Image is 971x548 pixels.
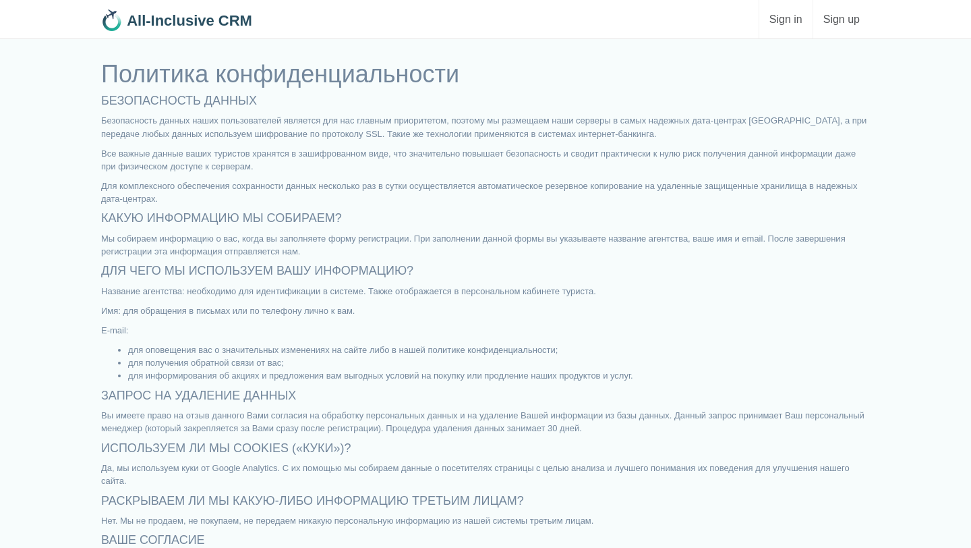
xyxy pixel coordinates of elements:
h4: БЕЗОПАСНОСТЬ ДАННЫХ [101,94,870,108]
p: Все важные данные ваших туристов хранятся в зашифрованном виде, что значительно повышает безопасн... [101,147,870,173]
h4: ВАШЕ СОГЛАСИЕ [101,534,870,547]
li: для оповещения вас о значительных изменениях на сайте либо в нашей политике конфиденциальности; [128,344,870,356]
p: Мы собираем информацию о вас, когда вы заполняете форму регистрации. При заполнении данной формы ... [101,232,870,258]
p: Для комплексного обеспечения сохранности данных несколько раз в сутки осуществляется автоматическ... [101,180,870,205]
p: Название агентства: необходимо для идентификации в системе. Также отображается в персональном каб... [101,285,870,298]
p: Имя: для обращения в письмах или по телефону лично к вам. [101,304,870,317]
p: Нет. Мы не продаем, не покупаем, не передаем никакую персональную информацию из нашей системы тре... [101,514,870,527]
h4: РАСКРЫВАЕМ ЛИ МЫ КАКУЮ-ЛИБО ИНФОРМАЦИЮ ТРЕТЬИМ ЛИЦАМ? [101,495,870,508]
p: Да, мы используем куки от Google Analytics. С их помощью мы собираем данные о посетителях страниц... [101,462,870,487]
p: Вы имеете право на отзыв данного Вами согласия на обработку персональных данных и на удаление Ваш... [101,409,870,435]
h1: Политика конфиденциальности [101,61,870,88]
b: All-Inclusive CRM [127,12,252,29]
h4: КАКУЮ ИНФОРМАЦИЮ МЫ СОБИРАЕМ? [101,212,870,225]
p: Безопасность данных наших пользователей является для нас главным приоритетом, поэтому мы размещае... [101,114,870,140]
li: для получения обратной связи от вас; [128,356,870,369]
h4: ДЛЯ ЧЕГО МЫ ИСПОЛЬЗУЕМ ВАШУ ИНФОРМАЦИЮ? [101,265,870,278]
h4: ИСПОЛЬЗУЕМ ЛИ МЫ COOKIES («КУКИ»)? [101,442,870,456]
li: для информирования об акциях и предложения вам выгодных условий на покупку или продление наших пр... [128,369,870,382]
p: E-mail: [101,324,870,337]
img: 32x32.png [101,9,123,31]
h4: ЗАПРОС НА УДАЛЕНИЕ ДАННЫХ [101,389,870,403]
